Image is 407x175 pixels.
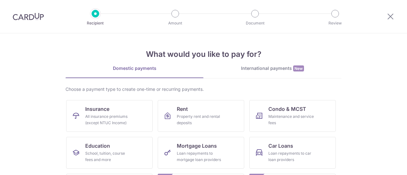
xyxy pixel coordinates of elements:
span: Mortgage Loans [177,142,217,150]
span: New [293,65,304,71]
span: Insurance [85,105,109,113]
div: Loan repayments to car loan providers [268,150,314,163]
div: Choose a payment type to create one-time or recurring payments. [66,86,341,92]
div: All insurance premiums (except NTUC Income) [85,113,131,126]
div: International payments [203,65,341,72]
span: Car Loans [268,142,293,150]
img: CardUp [13,13,44,20]
div: Property rent and rental deposits [177,113,223,126]
a: Mortgage LoansLoan repayments to mortgage loan providers [158,137,244,169]
div: School, tuition, course fees and more [85,150,131,163]
p: Document [231,20,279,26]
div: Maintenance and service fees [268,113,314,126]
a: InsuranceAll insurance premiums (except NTUC Income) [66,100,153,132]
div: Domestic payments [66,65,203,71]
a: Condo & MCSTMaintenance and service fees [249,100,336,132]
p: Recipient [72,20,119,26]
h4: What would you like to pay for? [66,49,341,60]
a: EducationSchool, tuition, course fees and more [66,137,153,169]
span: Education [85,142,110,150]
a: RentProperty rent and rental deposits [158,100,244,132]
iframe: Opens a widget where you can find more information [366,156,401,172]
span: Rent [177,105,188,113]
span: Condo & MCST [268,105,306,113]
a: Car LoansLoan repayments to car loan providers [249,137,336,169]
div: Loan repayments to mortgage loan providers [177,150,223,163]
p: Amount [152,20,199,26]
p: Review [312,20,359,26]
